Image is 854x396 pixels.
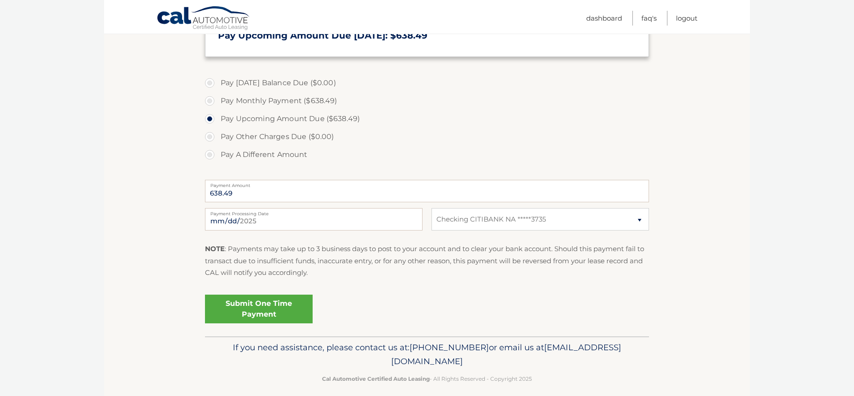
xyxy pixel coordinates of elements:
p: - All Rights Reserved - Copyright 2025 [211,374,643,383]
span: [PHONE_NUMBER] [410,342,489,352]
label: Pay Monthly Payment ($638.49) [205,92,649,110]
p: : Payments may take up to 3 business days to post to your account and to clear your bank account.... [205,243,649,279]
input: Payment Date [205,208,423,231]
strong: Cal Automotive Certified Auto Leasing [322,375,430,382]
strong: NOTE [205,244,225,253]
label: Pay Upcoming Amount Due ($638.49) [205,110,649,128]
label: Pay [DATE] Balance Due ($0.00) [205,74,649,92]
a: FAQ's [641,11,657,26]
label: Payment Processing Date [205,208,423,215]
input: Payment Amount [205,180,649,202]
label: Pay A Different Amount [205,146,649,164]
a: Cal Automotive [157,6,251,32]
label: Pay Other Charges Due ($0.00) [205,128,649,146]
label: Payment Amount [205,180,649,187]
p: If you need assistance, please contact us at: or email us at [211,340,643,369]
a: Submit One Time Payment [205,295,313,323]
h3: Pay Upcoming Amount Due [DATE]: $638.49 [218,30,636,41]
a: Logout [676,11,697,26]
a: Dashboard [586,11,622,26]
